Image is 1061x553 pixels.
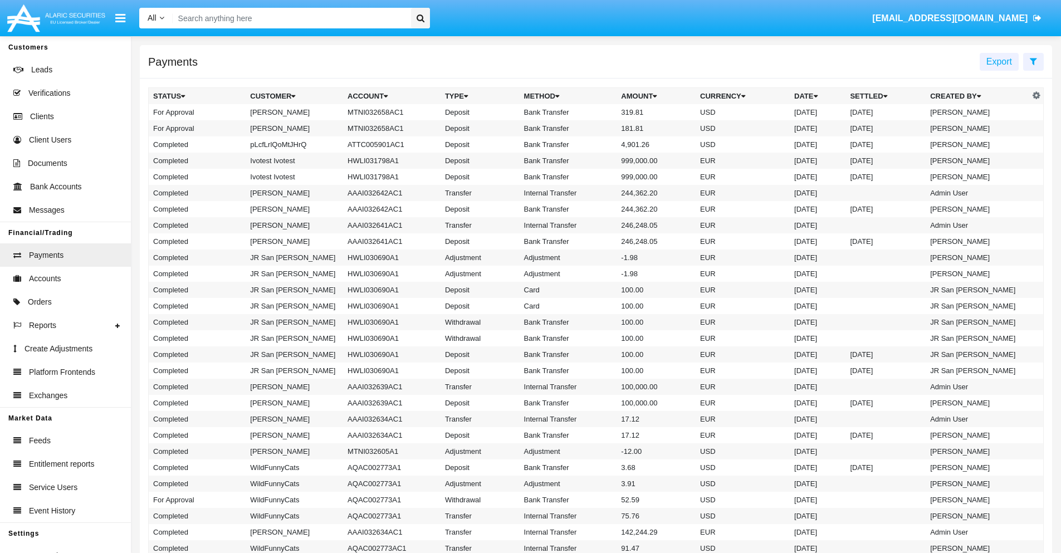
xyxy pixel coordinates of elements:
td: USD [696,459,790,476]
td: [DATE] [790,492,845,508]
td: [PERSON_NAME] [246,427,343,443]
td: AQAC002773A1 [343,459,441,476]
td: Deposit [441,201,520,217]
td: [PERSON_NAME] [246,379,343,395]
td: AAAI032639AC1 [343,379,441,395]
td: Completed [149,282,246,298]
td: JR San [PERSON_NAME] [246,314,343,330]
td: Completed [149,298,246,314]
td: [PERSON_NAME] [926,120,1029,136]
th: Settled [845,88,926,105]
td: USD [696,120,790,136]
td: WildFunnyCats [246,476,343,492]
td: EUR [696,153,790,169]
td: JR San [PERSON_NAME] [246,363,343,379]
td: JR San [PERSON_NAME] [926,282,1029,298]
button: Export [980,53,1019,71]
td: Deposit [441,153,520,169]
th: Method [520,88,617,105]
th: Created By [926,88,1029,105]
td: [DATE] [790,185,845,201]
td: EUR [696,233,790,249]
td: -1.98 [617,249,696,266]
td: Withdrawal [441,314,520,330]
td: [DATE] [790,136,845,153]
td: Transfer [441,185,520,201]
td: 100.00 [617,298,696,314]
td: [DATE] [790,169,845,185]
td: USD [696,136,790,153]
td: Transfer [441,411,520,427]
td: [DATE] [790,330,845,346]
td: Internal Transfer [520,508,617,524]
td: 100.00 [617,346,696,363]
td: [DATE] [845,169,926,185]
td: EUR [696,346,790,363]
td: [DATE] [845,427,926,443]
td: Completed [149,476,246,492]
td: [DATE] [790,476,845,492]
td: Admin User [926,379,1029,395]
th: Currency [696,88,790,105]
td: EUR [696,330,790,346]
td: HWLI030690A1 [343,330,441,346]
td: [PERSON_NAME] [926,266,1029,282]
td: [PERSON_NAME] [926,153,1029,169]
td: HWLI030690A1 [343,363,441,379]
td: AAAI032639AC1 [343,395,441,411]
td: Bank Transfer [520,459,617,476]
td: 999,000.00 [617,153,696,169]
td: Adjustment [441,249,520,266]
td: 100,000.00 [617,379,696,395]
td: 181.81 [617,120,696,136]
td: [DATE] [790,411,845,427]
td: WildFunnyCats [246,492,343,508]
td: [DATE] [845,136,926,153]
td: Admin User [926,524,1029,540]
td: 142,244.29 [617,524,696,540]
td: 100.00 [617,282,696,298]
td: AAAI032642AC1 [343,201,441,217]
td: [DATE] [790,104,845,120]
span: Verifications [28,87,70,99]
td: AAAI032641AC1 [343,233,441,249]
td: Completed [149,379,246,395]
td: MTNI032658AC1 [343,120,441,136]
h5: Payments [148,57,198,66]
td: AAAI032634AC1 [343,524,441,540]
td: EUR [696,524,790,540]
span: Bank Accounts [30,181,82,193]
td: 100.00 [617,314,696,330]
td: Completed [149,363,246,379]
td: [PERSON_NAME] [246,395,343,411]
td: [PERSON_NAME] [926,508,1029,524]
td: HWLI030690A1 [343,282,441,298]
td: AAAI032642AC1 [343,185,441,201]
th: Date [790,88,845,105]
td: [PERSON_NAME] [246,104,343,120]
td: Adjustment [441,476,520,492]
td: [DATE] [790,346,845,363]
td: 52.59 [617,492,696,508]
td: 17.12 [617,427,696,443]
td: Internal Transfer [520,185,617,201]
td: [DATE] [845,104,926,120]
td: [DATE] [790,217,845,233]
span: All [148,13,157,22]
td: EUR [696,185,790,201]
td: JR San [PERSON_NAME] [926,346,1029,363]
td: -1.98 [617,266,696,282]
td: [PERSON_NAME] [926,136,1029,153]
td: Withdrawal [441,330,520,346]
th: Type [441,88,520,105]
td: Completed [149,427,246,443]
td: EUR [696,298,790,314]
td: AQAC002773A1 [343,492,441,508]
td: JR San [PERSON_NAME] [246,330,343,346]
td: Transfer [441,524,520,540]
span: Documents [28,158,67,169]
td: JR San [PERSON_NAME] [926,363,1029,379]
td: [DATE] [845,201,926,217]
td: Bank Transfer [520,314,617,330]
td: [DATE] [790,249,845,266]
